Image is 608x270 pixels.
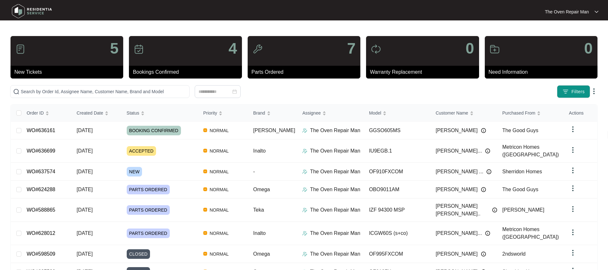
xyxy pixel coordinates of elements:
img: Assigner Icon [302,231,307,236]
span: [DATE] [77,128,93,133]
img: dropdown arrow [595,10,598,13]
img: Vercel Logo [203,128,207,132]
img: dropdown arrow [569,125,577,133]
img: Info icon [486,169,492,174]
a: WO#628012 [26,230,55,236]
span: Created Date [77,109,103,116]
th: Customer Name [431,105,497,122]
span: Model [369,109,381,116]
span: [DATE] [77,169,93,174]
span: Sherridon Homes [502,169,542,174]
span: [PERSON_NAME] [253,128,295,133]
img: Vercel Logo [203,187,207,191]
p: The Oven Repair Man [310,147,360,155]
span: Purchased From [502,109,535,116]
img: residentia service logo [10,2,54,21]
span: The Good Guys [502,128,538,133]
span: NORMAL [207,127,231,134]
span: NORMAL [207,147,231,155]
img: Vercel Logo [203,169,207,173]
span: Inalto [253,148,266,154]
img: icon [134,44,144,54]
span: Filters [571,88,585,95]
img: Assigner Icon [302,207,307,213]
p: The Oven Repair Man [310,206,360,214]
p: 7 [347,41,356,56]
td: OF910FXCOM [364,163,431,181]
a: WO#636699 [26,148,55,154]
th: Created Date [71,105,122,122]
p: 5 [110,41,119,56]
img: dropdown arrow [590,87,598,95]
span: PARTS ORDERED [127,229,170,238]
p: Warranty Replacement [370,68,479,76]
img: dropdown arrow [569,249,577,257]
img: icon [371,44,381,54]
td: OF995FXCOM [364,245,431,263]
button: filter iconFilters [557,85,590,98]
span: [DATE] [77,148,93,154]
span: Order ID [26,109,44,116]
span: NORMAL [207,250,231,258]
td: IU9EGB.1 [364,139,431,163]
th: Order ID [21,105,71,122]
p: 4 [229,41,237,56]
th: Model [364,105,431,122]
input: Search by Order Id, Assignee Name, Customer Name, Brand and Model [21,88,187,95]
p: The Oven Repair Man [310,127,360,134]
span: Status [127,109,139,116]
span: [PERSON_NAME] ... [436,168,483,176]
span: BOOKING CONFIRMED [127,126,181,135]
span: PARTS ORDERED [127,185,170,194]
span: [PERSON_NAME] [436,186,478,193]
span: Omega [253,187,270,192]
img: Info icon [481,128,486,133]
p: 0 [584,41,593,56]
span: [PERSON_NAME]... [436,229,482,237]
p: Parts Ordered [251,68,360,76]
span: [PERSON_NAME] [502,207,544,213]
img: Info icon [481,187,486,192]
img: filter icon [562,88,569,95]
img: search-icon [13,88,19,95]
span: [PERSON_NAME] [PERSON_NAME].. [436,202,489,218]
span: [DATE] [77,230,93,236]
img: Info icon [485,148,490,154]
td: GGSO605MS [364,122,431,139]
th: Priority [198,105,248,122]
p: Need Information [489,68,597,76]
span: Inalto [253,230,266,236]
p: The Oven Repair Man [310,168,360,176]
p: The Oven Repair Man [310,186,360,193]
img: Info icon [485,231,490,236]
span: NORMAL [207,168,231,176]
img: icon [15,44,26,54]
span: [PERSON_NAME] [436,250,478,258]
p: The Oven Repair Man [545,9,589,15]
span: NEW [127,167,142,176]
span: Brand [253,109,265,116]
p: The Oven Repair Man [310,250,360,258]
img: Vercel Logo [203,231,207,235]
p: New Tickets [14,68,123,76]
td: ICGW60S (s+co) [364,222,431,245]
span: [DATE] [77,251,93,257]
img: Assigner Icon [302,187,307,192]
span: [PERSON_NAME] [436,127,478,134]
img: icon [252,44,263,54]
a: WO#588865 [26,207,55,213]
span: CLOSED [127,249,150,259]
img: dropdown arrow [569,205,577,213]
span: [DATE] [77,207,93,213]
img: Assigner Icon [302,169,307,174]
span: [DATE] [77,187,93,192]
img: Info icon [481,251,486,257]
span: Omega [253,251,270,257]
th: Brand [248,105,297,122]
span: NORMAL [207,186,231,193]
span: PARTS ORDERED [127,205,170,215]
img: dropdown arrow [569,229,577,236]
img: Vercel Logo [203,252,207,256]
p: 0 [466,41,474,56]
img: Assigner Icon [302,148,307,154]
